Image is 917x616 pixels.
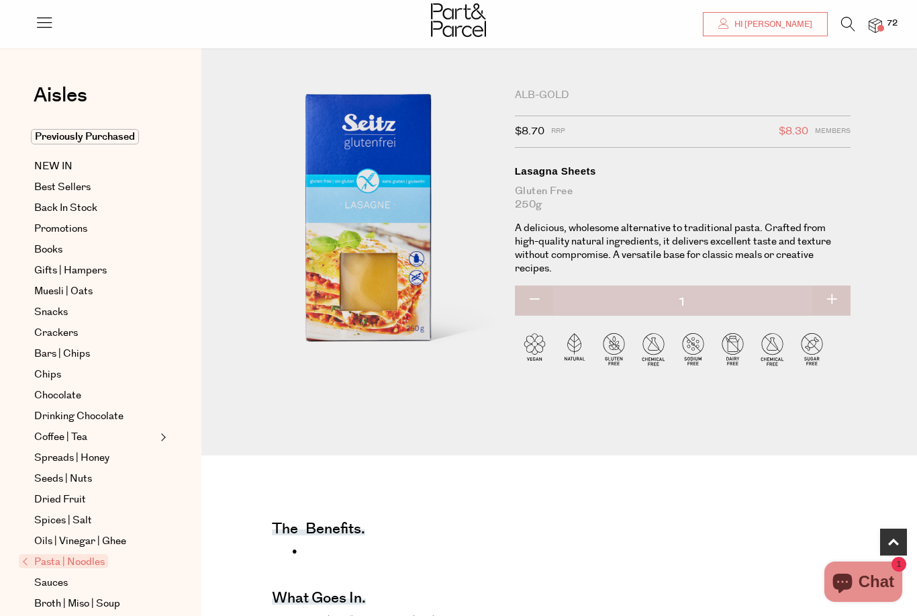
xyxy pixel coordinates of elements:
a: NEW IN [34,159,156,175]
span: Broth | Miso | Soup [34,596,120,612]
a: Muesli | Oats [34,283,156,300]
span: NEW IN [34,159,73,175]
a: Oils | Vinegar | Ghee [34,533,156,549]
span: Aisles [34,81,87,110]
span: Coffee | Tea [34,429,87,445]
span: $8.30 [779,123,808,140]
span: Spreads | Honey [34,450,109,466]
span: Chocolate [34,388,81,404]
span: Best Sellers [34,179,91,195]
a: Hi [PERSON_NAME] [703,12,828,36]
a: Books [34,242,156,258]
span: Previously Purchased [31,129,139,144]
a: Chocolate [34,388,156,404]
a: Snacks [34,304,156,320]
img: Lasagna Sheets [242,89,495,405]
a: Best Sellers [34,179,156,195]
span: Members [815,123,851,140]
span: Muesli | Oats [34,283,93,300]
a: Seeds | Nuts [34,471,156,487]
img: Part&Parcel [431,3,486,37]
a: Spreads | Honey [34,450,156,466]
span: Hi [PERSON_NAME] [731,19,812,30]
img: P_P-ICONS-Live_Bec_V11_Vegan.svg [515,329,554,369]
img: P_P-ICONS-Live_Bec_V11_Natural.svg [554,329,594,369]
a: Broth | Miso | Soup [34,596,156,612]
div: Lasagna Sheets [515,165,851,178]
a: Promotions [34,221,156,237]
a: Crackers [34,325,156,341]
inbox-online-store-chat: Shopify online store chat [820,562,906,605]
img: P_P-ICONS-Live_Bec_V11_Sugar_Free.svg [792,329,832,369]
span: Chips [34,367,61,383]
span: RRP [551,123,565,140]
a: Previously Purchased [34,129,156,145]
span: Oils | Vinegar | Ghee [34,533,126,549]
span: Bars | Chips [34,346,90,362]
img: P_P-ICONS-Live_Bec_V11_Chemical_Free.svg [753,329,792,369]
h4: What goes in. [272,595,366,605]
img: P_P-ICONS-Live_Bec_V11_Gluten_Free.svg [594,329,634,369]
a: Sauces [34,575,156,591]
span: Pasta | Noodles [19,554,108,568]
span: Promotions [34,221,87,237]
img: P_P-ICONS-Live_Bec_V11_Sodium_Free.svg [673,329,713,369]
a: Coffee | Tea [34,429,156,445]
span: Snacks [34,304,68,320]
span: Sauces [34,575,68,591]
span: Drinking Chocolate [34,408,124,425]
span: Crackers [34,325,78,341]
a: Bars | Chips [34,346,156,362]
img: P_P-ICONS-Live_Bec_V11_Dairy_Free.svg [713,329,753,369]
div: Alb-Gold [515,89,851,102]
h4: The benefits. [272,526,365,535]
img: P_P-ICONS-Live_Bec_V11_Chemical_Free.svg [634,329,673,369]
span: Books [34,242,62,258]
button: Expand/Collapse Coffee | Tea [157,429,166,445]
input: QTY Lasagna Sheets [515,285,851,319]
span: Seeds | Nuts [34,471,92,487]
a: 72 [869,18,882,32]
a: Dried Fruit [34,492,156,508]
span: Spices | Salt [34,513,92,529]
div: Gluten Free 250g [515,185,851,212]
span: 72 [883,17,901,30]
span: Dried Fruit [34,492,86,508]
a: Drinking Chocolate [34,408,156,425]
a: Back In Stock [34,200,156,216]
a: Spices | Salt [34,513,156,529]
a: Pasta | Noodles [22,554,156,570]
span: Gifts | Hampers [34,263,107,279]
a: Chips [34,367,156,383]
span: $8.70 [515,123,544,140]
a: Gifts | Hampers [34,263,156,279]
p: A delicious, wholesome alternative to traditional pasta. Crafted from high-quality natural ingred... [515,222,851,275]
span: Back In Stock [34,200,97,216]
a: Aisles [34,85,87,119]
